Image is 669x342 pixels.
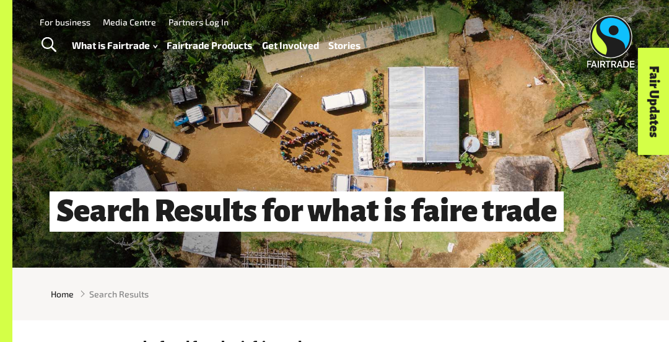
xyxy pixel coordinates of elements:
[89,287,149,300] span: Search Results
[328,37,361,54] a: Stories
[72,37,157,54] a: What is Fairtrade
[33,30,64,61] a: Toggle Search
[40,17,90,27] a: For business
[262,37,319,54] a: Get Involved
[168,17,229,27] a: Partners Log In
[167,37,252,54] a: Fairtrade Products
[587,15,634,68] img: Fairtrade Australia New Zealand logo
[51,287,74,300] a: Home
[50,191,564,232] h1: Search Results for what is faire trade
[103,17,156,27] a: Media Centre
